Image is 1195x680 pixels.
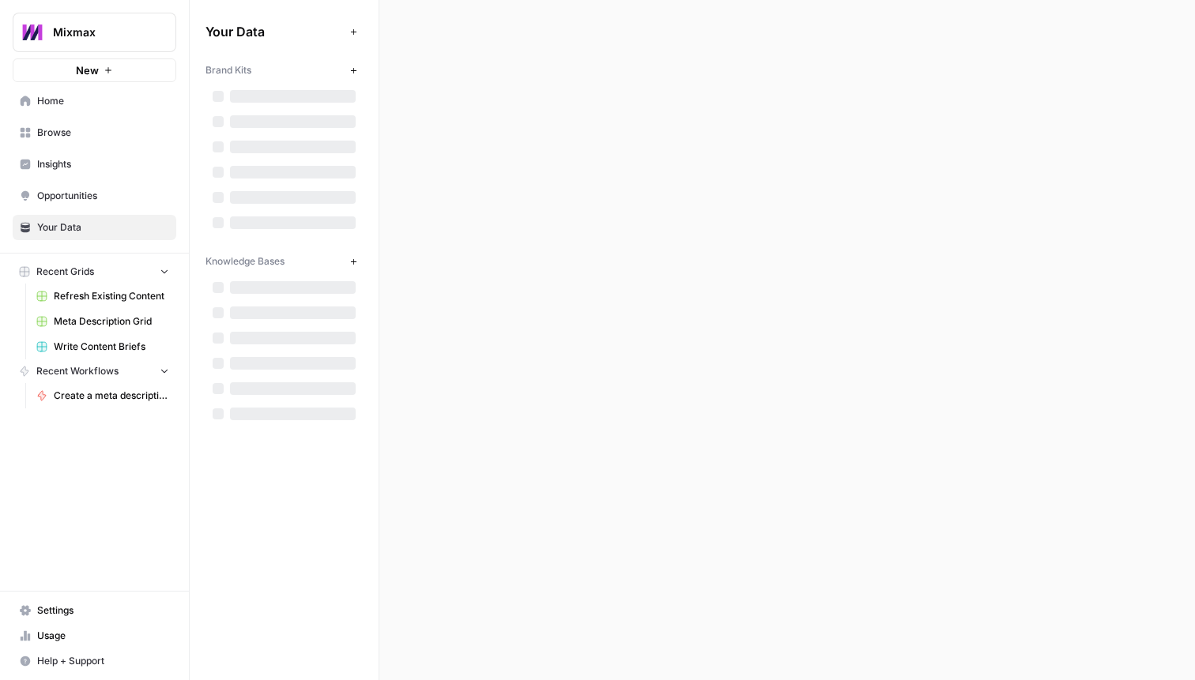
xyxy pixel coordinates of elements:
button: New [13,58,176,82]
span: Your Data [37,220,169,235]
a: Browse [13,120,176,145]
a: Settings [13,598,176,623]
span: Help + Support [37,654,169,668]
span: Refresh Existing Content [54,289,169,303]
span: Browse [37,126,169,140]
button: Help + Support [13,648,176,674]
span: Brand Kits [205,63,251,77]
span: Usage [37,629,169,643]
a: Create a meta description ([PERSON_NAME]) [29,383,176,408]
span: Recent Grids [36,265,94,279]
a: Write Content Briefs [29,334,176,359]
button: Recent Workflows [13,359,176,383]
span: Home [37,94,169,108]
a: Opportunities [13,183,176,209]
span: Mixmax [53,24,149,40]
button: Workspace: Mixmax [13,13,176,52]
span: Write Content Briefs [54,340,169,354]
span: Settings [37,603,169,618]
span: Opportunities [37,189,169,203]
img: Mixmax Logo [18,18,47,47]
a: Home [13,88,176,114]
span: Meta Description Grid [54,314,169,329]
span: Insights [37,157,169,171]
span: Create a meta description ([PERSON_NAME]) [54,389,169,403]
a: Insights [13,152,176,177]
a: Refresh Existing Content [29,284,176,309]
a: Meta Description Grid [29,309,176,334]
span: Recent Workflows [36,364,119,378]
span: Knowledge Bases [205,254,285,269]
span: Your Data [205,22,344,41]
a: Your Data [13,215,176,240]
span: New [76,62,99,78]
button: Recent Grids [13,260,176,284]
a: Usage [13,623,176,648]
